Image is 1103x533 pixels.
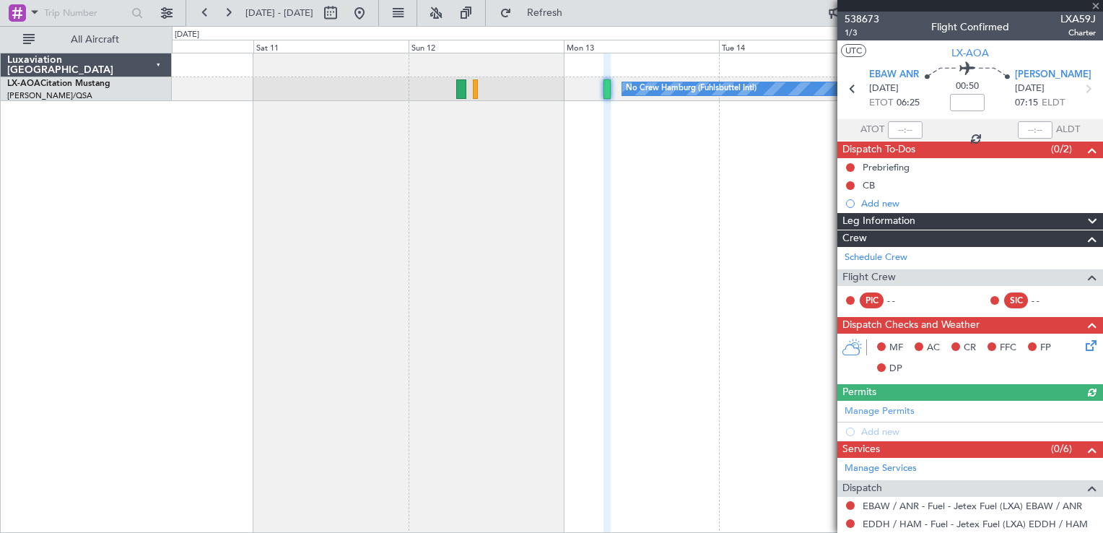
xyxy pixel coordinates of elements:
[1056,123,1080,137] span: ALDT
[845,251,907,265] a: Schedule Crew
[842,142,915,158] span: Dispatch To-Dos
[964,341,976,355] span: CR
[1051,441,1072,456] span: (0/6)
[842,480,882,497] span: Dispatch
[16,28,157,51] button: All Aircraft
[842,213,915,230] span: Leg Information
[626,78,757,100] div: No Crew Hamburg (Fuhlsbuttel Intl)
[1060,12,1096,27] span: LXA59J
[860,292,884,308] div: PIC
[842,441,880,458] span: Services
[889,362,902,376] span: DP
[44,2,127,24] input: Trip Number
[863,500,1082,512] a: EBAW / ANR - Fuel - Jetex Fuel (LXA) EBAW / ANR
[869,96,893,110] span: ETOT
[1032,294,1064,307] div: - -
[719,40,874,53] div: Tue 14
[927,341,940,355] span: AC
[1040,341,1051,355] span: FP
[1015,96,1038,110] span: 07:15
[869,82,899,96] span: [DATE]
[842,230,867,247] span: Crew
[1060,27,1096,39] span: Charter
[863,518,1088,530] a: EDDH / HAM - Fuel - Jetex Fuel (LXA) EDDH / HAM
[409,40,564,53] div: Sun 12
[861,197,1096,209] div: Add new
[931,19,1009,35] div: Flight Confirmed
[863,179,875,191] div: CB
[887,294,920,307] div: - -
[7,90,92,101] a: [PERSON_NAME]/QSA
[1051,142,1072,157] span: (0/2)
[564,40,719,53] div: Mon 13
[860,123,884,137] span: ATOT
[842,269,896,286] span: Flight Crew
[493,1,580,25] button: Refresh
[1000,341,1016,355] span: FFC
[515,8,575,18] span: Refresh
[7,79,110,88] a: LX-AOACitation Mustang
[842,317,980,334] span: Dispatch Checks and Weather
[175,29,199,41] div: [DATE]
[863,161,910,173] div: Prebriefing
[869,68,919,82] span: EBAW ANR
[7,79,40,88] span: LX-AOA
[1015,68,1091,82] span: [PERSON_NAME]
[1004,292,1028,308] div: SIC
[1015,82,1045,96] span: [DATE]
[845,461,917,476] a: Manage Services
[841,44,866,57] button: UTC
[253,40,409,53] div: Sat 11
[98,40,253,53] div: Fri 10
[245,6,313,19] span: [DATE] - [DATE]
[897,96,920,110] span: 06:25
[845,27,879,39] span: 1/3
[951,45,989,61] span: LX-AOA
[38,35,152,45] span: All Aircraft
[956,79,979,94] span: 00:50
[845,12,879,27] span: 538673
[1042,96,1065,110] span: ELDT
[889,341,903,355] span: MF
